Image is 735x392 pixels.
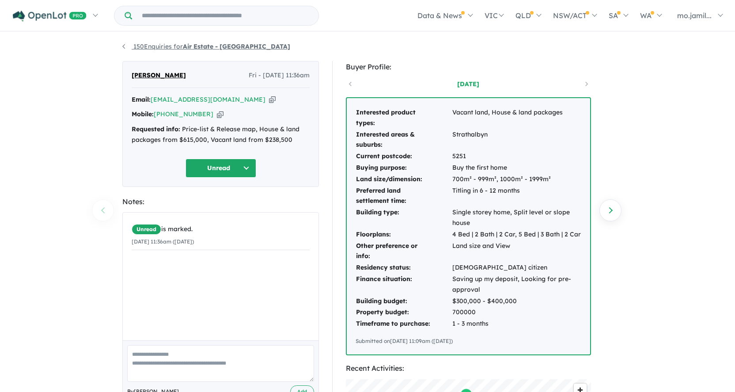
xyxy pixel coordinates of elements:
td: Land size and View [452,240,581,263]
a: [EMAIL_ADDRESS][DOMAIN_NAME] [151,95,265,103]
td: 1 - 3 months [452,318,581,330]
td: Land size/dimension: [356,174,452,185]
td: Building budget: [356,296,452,307]
span: Unread [132,224,161,235]
td: Finance situation: [356,274,452,296]
strong: Air Estate - [GEOGRAPHIC_DATA] [183,42,290,50]
div: Price-list & Release map, House & land packages from $615,000, Vacant land from $238,500 [132,124,310,145]
div: is marked. [132,224,310,235]
td: Vacant land, House & land packages [452,107,581,129]
td: Interested areas & suburbs: [356,129,452,151]
nav: breadcrumb [122,42,613,52]
td: Floorplans: [356,229,452,240]
button: Unread [186,159,256,178]
a: 150Enquiries forAir Estate - [GEOGRAPHIC_DATA] [122,42,290,50]
td: 700m² - 999m², 1000m² - 1999m² [452,174,581,185]
td: 700000 [452,307,581,318]
input: Try estate name, suburb, builder or developer [134,6,317,25]
button: Copy [269,95,276,104]
td: 5251 [452,151,581,162]
td: Single storey home, Split level or slope house [452,207,581,229]
div: Notes: [122,196,319,208]
small: [DATE] 11:36am ([DATE]) [132,238,194,245]
td: Timeframe to purchase: [356,318,452,330]
img: Openlot PRO Logo White [13,11,87,22]
strong: Mobile: [132,110,154,118]
td: Preferred land settlement time: [356,185,452,207]
span: Fri - [DATE] 11:36am [249,70,310,81]
strong: Email: [132,95,151,103]
strong: Requested info: [132,125,180,133]
button: Copy [217,110,224,119]
td: Titling in 6 - 12 months [452,185,581,207]
a: [PHONE_NUMBER] [154,110,213,118]
td: [DEMOGRAPHIC_DATA] citizen [452,262,581,274]
span: [PERSON_NAME] [132,70,186,81]
td: $300,000 - $400,000 [452,296,581,307]
td: Saving up my deposit, Looking for pre-approval [452,274,581,296]
td: 4 Bed | 2 Bath | 2 Car, 5 Bed | 3 Bath | 2 Car [452,229,581,240]
td: Property budget: [356,307,452,318]
td: Interested product types: [356,107,452,129]
a: [DATE] [431,80,506,88]
td: Current postcode: [356,151,452,162]
div: Recent Activities: [346,362,591,374]
div: Buyer Profile: [346,61,591,73]
td: Strathalbyn [452,129,581,151]
span: mo.jamil... [677,11,712,20]
td: Residency status: [356,262,452,274]
td: Other preference or info: [356,240,452,263]
td: Buy the first home [452,162,581,174]
div: Submitted on [DATE] 11:09am ([DATE]) [356,337,581,346]
td: Building type: [356,207,452,229]
td: Buying purpose: [356,162,452,174]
